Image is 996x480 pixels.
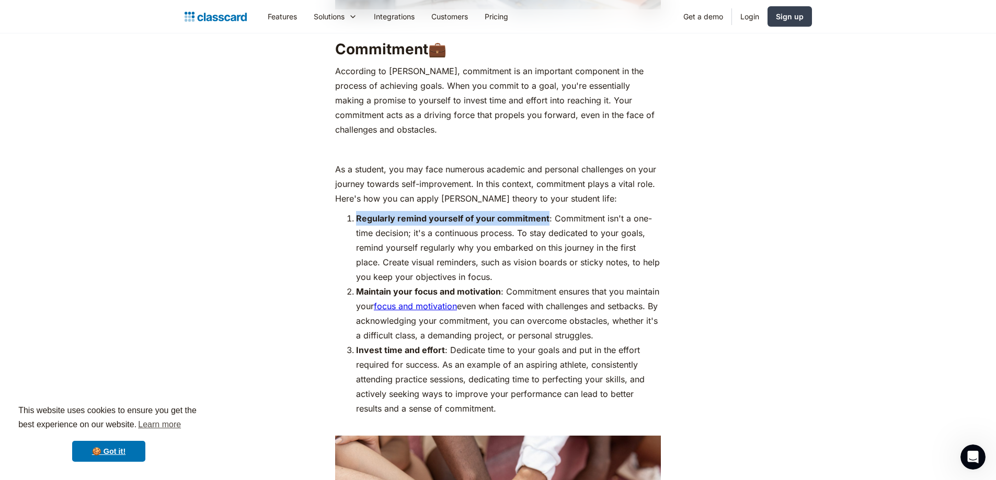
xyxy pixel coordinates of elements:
[335,142,661,157] p: ‍
[356,286,501,297] strong: Maintain your focus and motivation
[335,40,661,58] h2: Commitment
[732,5,768,28] a: Login
[675,5,731,28] a: Get a demo
[335,162,661,206] p: As a student, you may face numerous academic and personal challenges on your journey towards self...
[356,211,661,284] li: : Commitment isn't a one-time decision; it's a continuous process. To stay dedicated to your goal...
[776,11,804,22] div: Sign up
[428,40,447,58] strong: 💼
[314,11,345,22] div: Solutions
[136,417,182,432] a: learn more about cookies
[374,301,457,311] a: focus and motivation
[335,64,661,137] p: According to [PERSON_NAME], commitment is an important component in the process of achieving goal...
[960,444,986,470] iframe: Intercom live chat
[8,394,209,472] div: cookieconsent
[476,5,517,28] a: Pricing
[18,404,199,432] span: This website uses cookies to ensure you get the best experience on our website.
[305,5,365,28] div: Solutions
[72,441,145,462] a: dismiss cookie message
[259,5,305,28] a: Features
[356,345,445,355] strong: Invest time and effort
[768,6,812,27] a: Sign up
[185,9,247,24] a: Logo
[365,5,423,28] a: Integrations
[356,284,661,343] li: : Commitment ensures that you maintain your even when faced with challenges and setbacks. By ackn...
[423,5,476,28] a: Customers
[356,343,661,430] li: : Dedicate time to your goals and put in the effort required for success. As an example of an asp...
[356,213,549,224] strong: Regularly remind yourself of your commitment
